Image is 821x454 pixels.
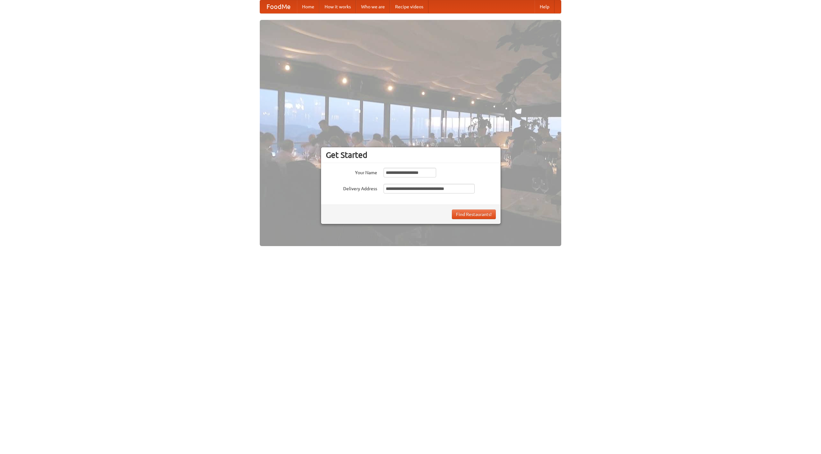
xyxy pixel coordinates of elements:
label: Delivery Address [326,184,377,192]
h3: Get Started [326,150,496,160]
label: Your Name [326,168,377,176]
a: Recipe videos [390,0,428,13]
a: Help [535,0,554,13]
a: FoodMe [260,0,297,13]
a: How it works [319,0,356,13]
a: Who we are [356,0,390,13]
button: Find Restaurants! [452,210,496,219]
a: Home [297,0,319,13]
